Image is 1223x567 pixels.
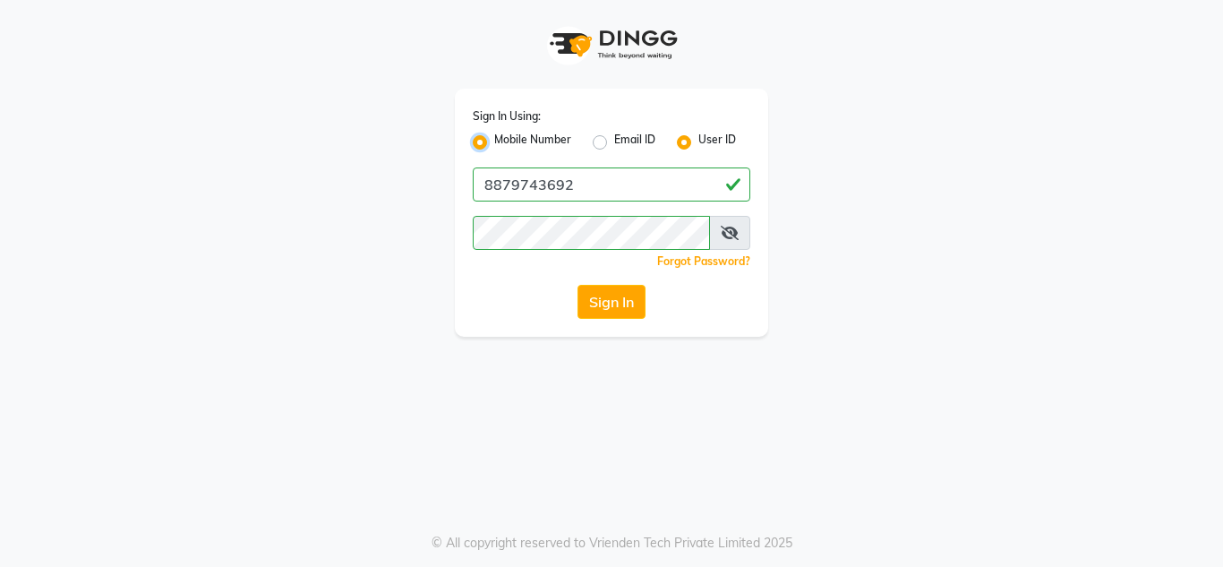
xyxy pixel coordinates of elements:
[577,285,646,319] button: Sign In
[698,132,736,153] label: User ID
[473,216,710,250] input: Username
[473,168,750,202] input: Username
[494,132,571,153] label: Mobile Number
[473,108,541,125] label: Sign In Using:
[614,132,655,153] label: Email ID
[657,254,750,268] a: Forgot Password?
[540,18,683,71] img: logo1.svg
